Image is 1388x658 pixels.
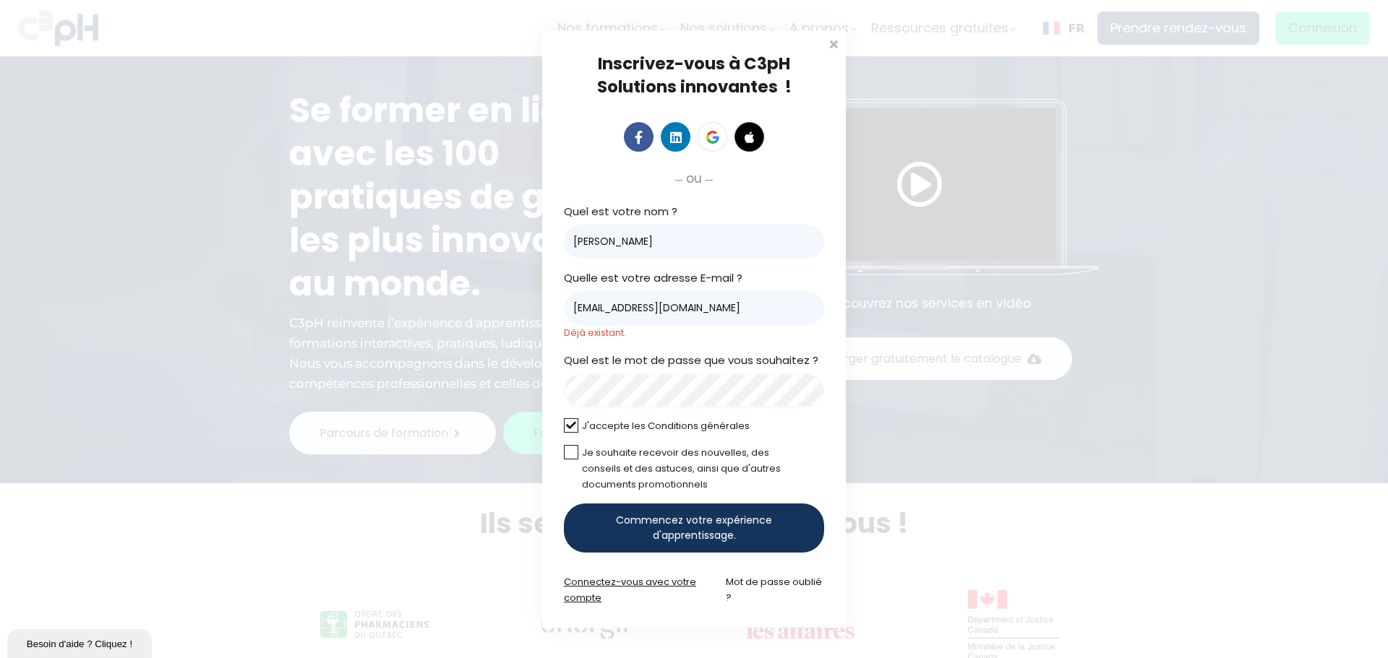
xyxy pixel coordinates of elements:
span: ou [686,168,702,189]
input: E-mail ? [564,291,824,325]
a: Connectez-vous avec votre compte [564,575,696,605]
iframe: chat widget [7,626,155,658]
div: Inscrivez-vous à C3pH Solutions innovantes ! [564,52,824,98]
span: Commencez votre expérience d'apprentissage. [588,513,800,543]
input: Nom ? [564,225,824,259]
a: Conditions générales [648,419,750,433]
a: Mot de passe oublié ? [726,575,822,605]
span: Je souhaite recevoir des nouvelles, des conseils et des astuces, ainsi que d'autres documents pro... [582,446,781,491]
p: Déjà existant. [564,325,824,341]
span: J'accepte les [582,419,646,433]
